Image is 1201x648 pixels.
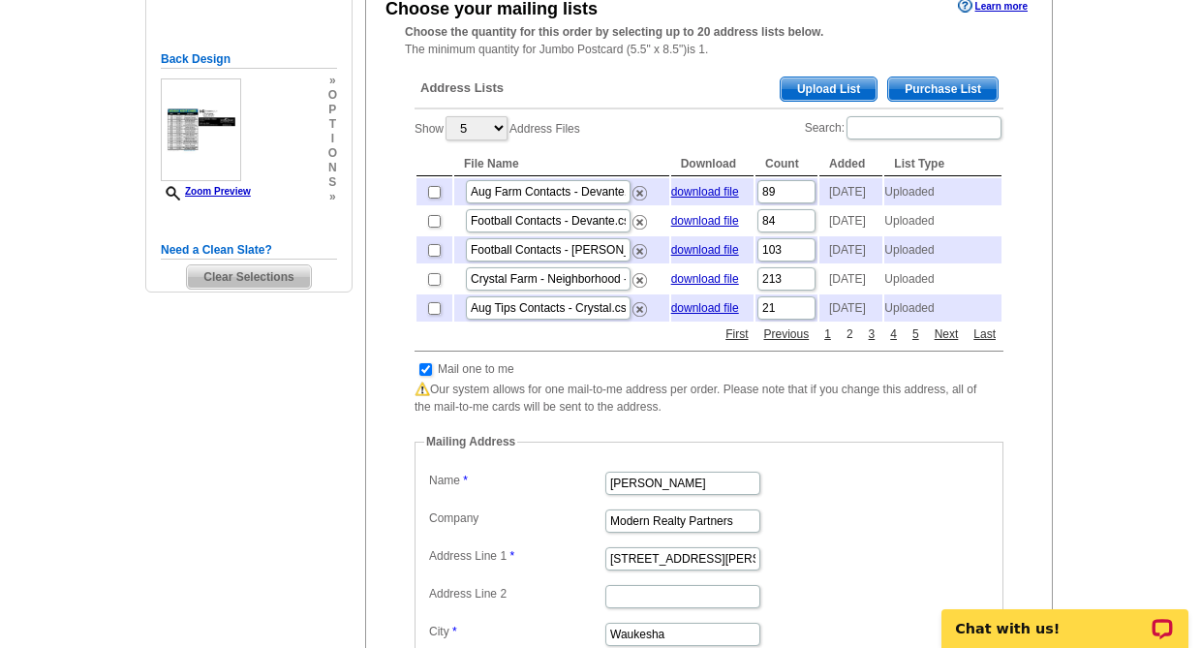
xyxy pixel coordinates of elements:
[884,265,1001,293] td: Uploaded
[415,382,430,397] img: warning.png
[671,214,739,228] a: download file
[429,623,603,640] label: City
[847,116,1001,139] input: Search:
[161,186,251,197] a: Zoom Preview
[429,585,603,602] label: Address Line 2
[755,152,817,176] th: Count
[632,244,647,259] img: delete.png
[424,433,517,450] legend: Mailing Address
[161,241,337,260] h5: Need a Clean Slate?
[454,152,669,176] th: File Name
[328,117,337,132] span: t
[161,50,337,69] h5: Back Design
[805,114,1003,141] label: Search:
[671,185,739,199] a: download file
[328,132,337,146] span: i
[405,25,823,39] strong: Choose the quantity for this order by selecting up to 20 address lists below.
[884,178,1001,205] td: Uploaded
[885,325,902,343] a: 4
[884,294,1001,322] td: Uploaded
[328,88,337,103] span: o
[415,114,580,142] label: Show Address Files
[884,152,1001,176] th: List Type
[969,325,1001,343] a: Last
[671,272,739,286] a: download file
[671,243,739,257] a: download file
[759,325,815,343] a: Previous
[429,472,603,489] label: Name
[819,178,882,205] td: [DATE]
[632,215,647,230] img: delete.png
[819,294,882,322] td: [DATE]
[632,273,647,288] img: delete.png
[819,265,882,293] td: [DATE]
[819,325,836,343] a: 1
[632,269,647,283] a: Remove this list
[671,301,739,315] a: download file
[632,240,647,254] a: Remove this list
[819,207,882,234] td: [DATE]
[429,547,603,565] label: Address Line 1
[328,161,337,175] span: n
[781,77,877,101] span: Upload List
[864,325,880,343] a: 3
[632,298,647,312] a: Remove this list
[930,325,964,343] a: Next
[328,175,337,190] span: s
[366,23,1052,58] div: The minimum quantity for Jumbo Postcard (5.5" x 8.5")is 1.
[721,325,753,343] a: First
[437,359,515,379] td: Mail one to me
[884,236,1001,263] td: Uploaded
[632,182,647,196] a: Remove this list
[632,302,647,317] img: delete.png
[908,325,924,343] a: 5
[328,74,337,88] span: »
[819,152,882,176] th: Added
[842,325,858,343] a: 2
[888,77,998,101] span: Purchase List
[161,78,241,181] img: small-thumb.jpg
[187,265,310,289] span: Clear Selections
[929,587,1201,648] iframe: LiveChat chat widget
[819,236,882,263] td: [DATE]
[632,211,647,225] a: Remove this list
[884,207,1001,234] td: Uploaded
[446,116,508,140] select: ShowAddress Files
[328,103,337,117] span: p
[632,186,647,201] img: delete.png
[328,146,337,161] span: o
[671,152,754,176] th: Download
[420,79,504,97] span: Address Lists
[328,190,337,204] span: »
[429,509,603,527] label: Company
